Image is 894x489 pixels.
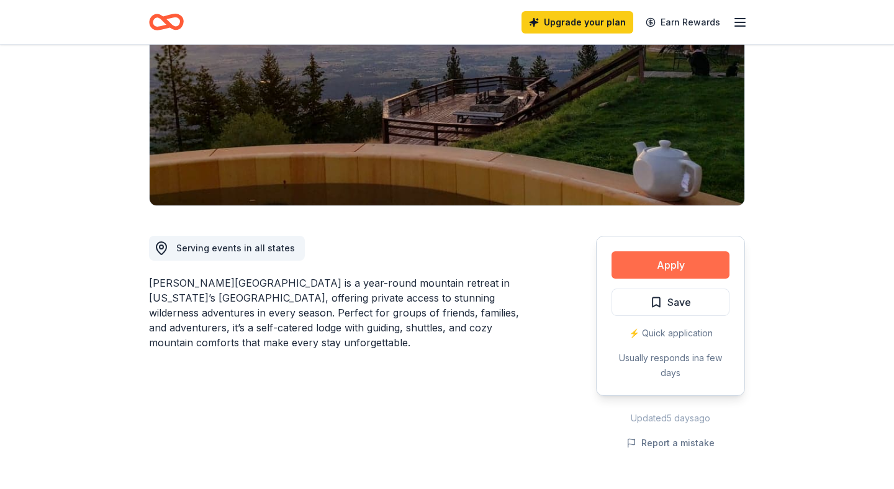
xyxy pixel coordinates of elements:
div: Usually responds in a few days [612,351,729,380]
div: [PERSON_NAME][GEOGRAPHIC_DATA] is a year-round mountain retreat in [US_STATE]’s [GEOGRAPHIC_DATA]... [149,276,536,350]
a: Earn Rewards [638,11,728,34]
a: Home [149,7,184,37]
span: Serving events in all states [176,243,295,253]
div: Updated 5 days ago [596,411,745,426]
button: Report a mistake [626,436,715,451]
button: Apply [612,251,729,279]
div: ⚡️ Quick application [612,326,729,341]
a: Upgrade your plan [521,11,633,34]
span: Save [667,294,691,310]
button: Save [612,289,729,316]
